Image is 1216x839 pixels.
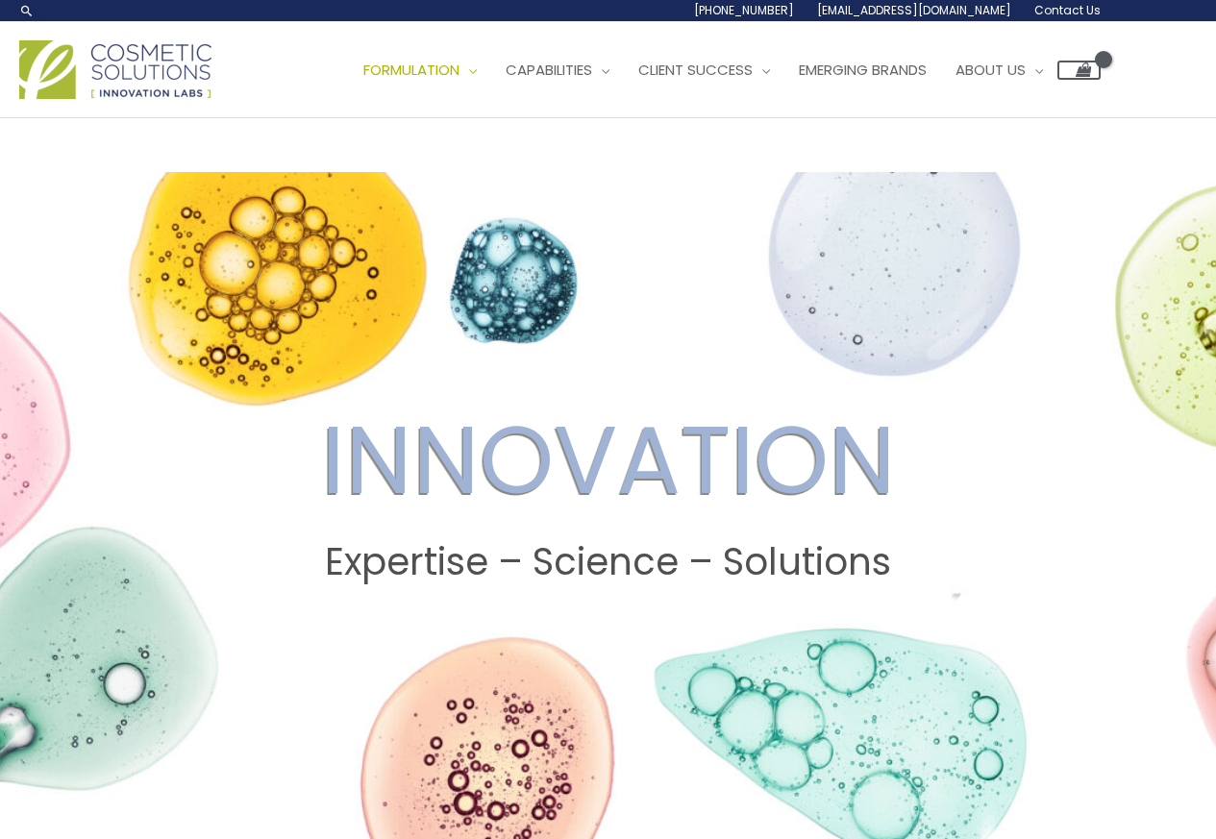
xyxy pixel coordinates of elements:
a: Capabilities [491,41,624,99]
a: View Shopping Cart, empty [1057,61,1101,80]
a: Search icon link [19,3,35,18]
span: [EMAIL_ADDRESS][DOMAIN_NAME] [817,2,1011,18]
span: About Us [955,60,1026,80]
a: Client Success [624,41,784,99]
a: About Us [941,41,1057,99]
span: Client Success [638,60,753,80]
img: Cosmetic Solutions Logo [19,40,211,99]
nav: Site Navigation [335,41,1101,99]
h2: Expertise – Science – Solutions [18,540,1198,584]
h2: INNOVATION [18,404,1198,517]
span: Contact Us [1034,2,1101,18]
span: Formulation [363,60,459,80]
span: Capabilities [506,60,592,80]
span: [PHONE_NUMBER] [694,2,794,18]
a: Emerging Brands [784,41,941,99]
a: Formulation [349,41,491,99]
span: Emerging Brands [799,60,927,80]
